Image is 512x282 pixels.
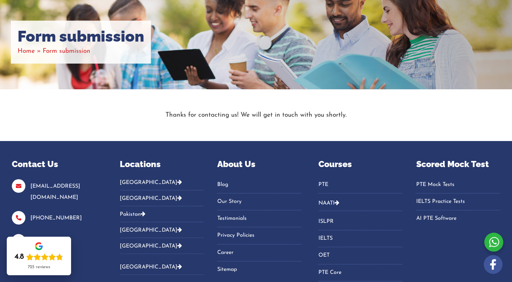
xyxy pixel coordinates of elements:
a: AI PTE Software [416,213,500,224]
nav: Menu [318,179,403,193]
div: 4.8 [15,252,24,262]
a: [GEOGRAPHIC_DATA] [120,243,182,249]
button: [GEOGRAPHIC_DATA] [120,179,204,190]
button: [GEOGRAPHIC_DATA] [120,259,204,275]
a: PTE Mock Tests [416,179,500,190]
a: [EMAIL_ADDRESS][DOMAIN_NAME] [30,184,80,200]
a: Testimonials [217,213,302,224]
p: Thanks for contacting us! We will get in touch with you shortly. [58,110,454,121]
a: Our Story [217,196,302,207]
button: [GEOGRAPHIC_DATA] [120,222,204,238]
div: Rating: 4.8 out of 5 [15,252,63,262]
button: [GEOGRAPHIC_DATA] [120,238,204,254]
button: [GEOGRAPHIC_DATA] [120,190,204,206]
button: NAATI [318,195,403,211]
p: Scored Mock Test [416,158,500,171]
nav: Breadcrumbs [18,46,144,57]
a: Privacy Policies [217,230,302,241]
p: Locations [120,158,204,171]
p: Contact Us [12,158,103,171]
img: white-facebook.png [484,255,503,274]
a: [PHONE_NUMBER] [30,215,82,221]
a: ISLPR [318,216,403,227]
p: About Us [217,158,302,171]
a: NAATI [318,201,335,206]
nav: Menu [416,179,500,225]
nav: Menu [217,179,302,276]
aside: Footer Widget 2 [120,158,204,280]
a: Blog [217,179,302,190]
a: [GEOGRAPHIC_DATA] [120,264,182,270]
p: Courses [318,158,403,171]
button: Pakistan [120,206,204,222]
div: 725 reviews [28,264,50,270]
aside: Footer Widget 1 [12,158,103,272]
a: PTE [318,179,403,190]
span: Form submission [43,48,90,54]
a: OET [318,250,403,261]
a: IELTS [318,233,403,244]
a: Career [217,247,302,258]
a: Home [18,48,35,54]
a: IELTS Practice Tests [416,196,500,207]
a: PTE Core [318,267,403,278]
h1: Form submission [18,27,144,46]
a: Sitemap [217,264,302,275]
